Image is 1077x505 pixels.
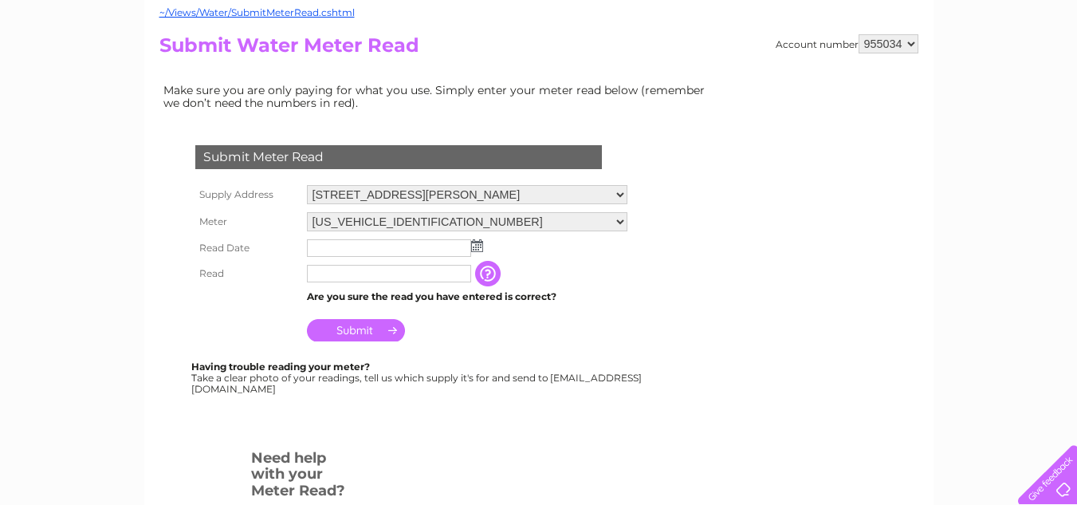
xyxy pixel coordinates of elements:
img: ... [471,239,483,252]
th: Read Date [191,235,303,261]
div: Clear Business is a trading name of Verastar Limited (registered in [GEOGRAPHIC_DATA] No. 3667643... [163,9,916,77]
div: Take a clear photo of your readings, tell us which supply it's for and send to [EMAIL_ADDRESS][DO... [191,361,644,394]
th: Read [191,261,303,286]
a: ~/Views/Water/SubmitMeterRead.cshtml [159,6,355,18]
div: Submit Meter Read [195,145,602,169]
td: Are you sure the read you have entered is correct? [303,286,631,307]
a: Log out [1024,68,1062,80]
input: Information [475,261,504,286]
th: Meter [191,208,303,235]
a: Blog [938,68,961,80]
div: Account number [776,34,918,53]
b: Having trouble reading your meter? [191,361,370,373]
a: Water [796,68,827,80]
a: Energy [836,68,871,80]
input: Submit [307,319,405,341]
h2: Submit Water Meter Read [159,34,918,65]
img: logo.png [37,41,119,90]
td: Make sure you are only paying for what you use. Simply enter your meter read below (remember we d... [159,80,717,113]
a: Telecoms [881,68,929,80]
a: 0333 014 3131 [776,8,886,28]
a: Contact [971,68,1010,80]
th: Supply Address [191,181,303,208]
